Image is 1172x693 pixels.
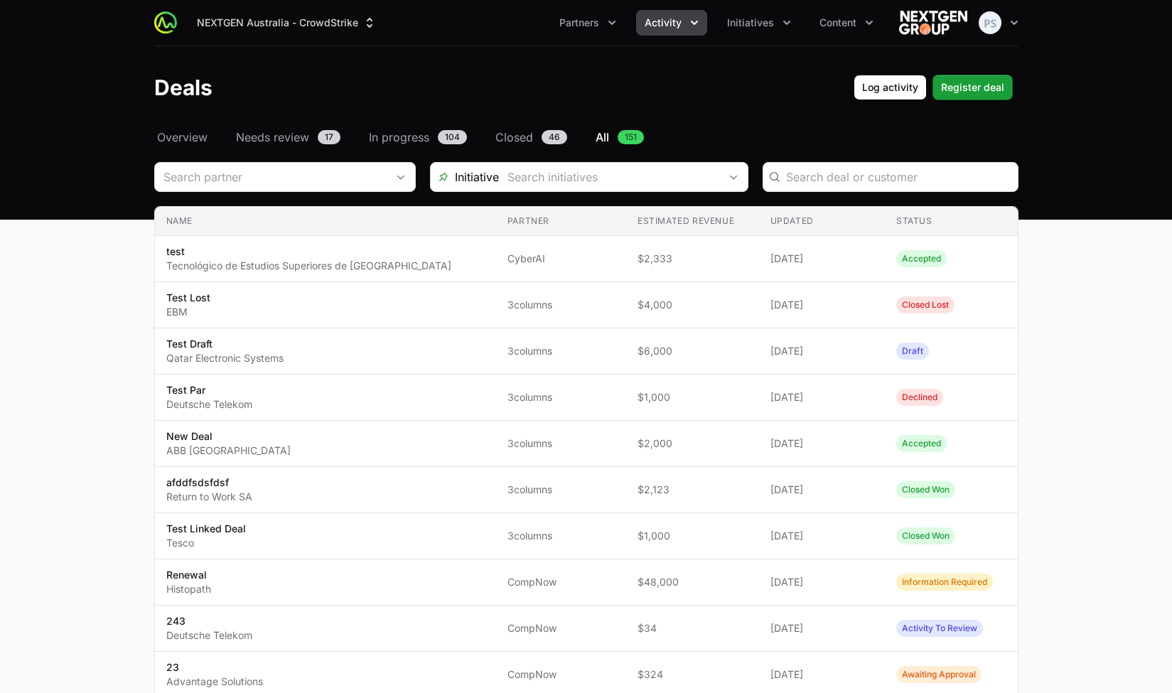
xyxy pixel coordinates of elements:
span: $2,123 [638,483,748,497]
a: Needs review17 [233,129,343,146]
p: Deutsche Telekom [166,628,252,643]
button: Initiatives [719,10,800,36]
span: Closed [495,129,533,146]
span: $2,000 [638,436,748,451]
span: 151 [618,130,644,144]
span: Initiative [431,168,499,186]
th: Name [155,207,496,236]
a: Closed46 [493,129,570,146]
span: CompNow [507,621,615,635]
span: 3columns [507,344,615,358]
span: [DATE] [770,298,874,312]
span: $6,000 [638,344,748,358]
div: Main navigation [177,10,882,36]
h1: Deals [154,75,213,100]
div: Activity menu [636,10,707,36]
span: $1,000 [638,529,748,543]
p: New Deal [166,429,291,444]
span: $324 [638,667,748,682]
button: Register deal [932,75,1013,100]
span: Initiatives [727,16,774,30]
img: NEXTGEN Australia [899,9,967,37]
span: 3columns [507,529,615,543]
span: [DATE] [770,344,874,358]
span: $48,000 [638,575,748,589]
span: 3columns [507,436,615,451]
p: Test Draft [166,337,284,351]
span: Register deal [941,79,1004,96]
th: Updated [759,207,886,236]
div: Supplier switch menu [188,10,385,36]
a: Overview [154,129,210,146]
p: Return to Work SA [166,490,252,504]
th: Status [885,207,1017,236]
span: CompNow [507,667,615,682]
span: [DATE] [770,575,874,589]
span: Overview [157,129,208,146]
button: Log activity [854,75,927,100]
img: ActivitySource [154,11,177,34]
th: Estimated revenue [626,207,759,236]
a: In progress104 [366,129,470,146]
span: 3columns [507,483,615,497]
p: Advantage Solutions [166,675,263,689]
p: 23 [166,660,263,675]
span: $34 [638,621,748,635]
div: Primary actions [854,75,1013,100]
span: Needs review [236,129,309,146]
span: In progress [369,129,429,146]
div: Partners menu [551,10,625,36]
span: [DATE] [770,252,874,266]
span: $4,000 [638,298,748,312]
a: All151 [593,129,647,146]
p: EBM [166,305,210,319]
span: [DATE] [770,436,874,451]
span: 46 [542,130,567,144]
span: 3columns [507,298,615,312]
nav: Deals navigation [154,129,1018,146]
span: [DATE] [770,390,874,404]
span: [DATE] [770,529,874,543]
button: Partners [551,10,625,36]
div: Open [387,163,415,191]
p: ABB [GEOGRAPHIC_DATA] [166,444,291,458]
p: Tesco [166,536,246,550]
span: [DATE] [770,621,874,635]
p: Tecnológico de Estudios Superiores de [GEOGRAPHIC_DATA] [166,259,451,273]
button: Activity [636,10,707,36]
span: Activity [645,16,682,30]
div: Initiatives menu [719,10,800,36]
p: test [166,245,451,259]
p: Test Lost [166,291,210,305]
span: 17 [318,130,340,144]
input: Search deal or customer [786,168,1009,186]
img: Peter Spillane [979,11,1001,34]
p: Histopath [166,582,211,596]
div: Content menu [811,10,882,36]
p: Renewal [166,568,211,582]
span: CompNow [507,575,615,589]
span: CyberAI [507,252,615,266]
p: Test Par [166,383,252,397]
p: afddfsdsfdsf [166,476,252,490]
span: [DATE] [770,667,874,682]
div: Open [719,163,748,191]
span: $2,333 [638,252,748,266]
p: Qatar Electronic Systems [166,351,284,365]
button: Content [811,10,882,36]
span: 3columns [507,390,615,404]
input: Search partner [155,163,387,191]
span: Content [819,16,856,30]
th: Partner [496,207,626,236]
p: Test Linked Deal [166,522,246,536]
span: 104 [438,130,467,144]
input: Search initiatives [499,163,719,191]
span: All [596,129,609,146]
button: NEXTGEN Australia - CrowdStrike [188,10,385,36]
span: Log activity [862,79,918,96]
span: Partners [559,16,599,30]
span: $1,000 [638,390,748,404]
p: Deutsche Telekom [166,397,252,412]
span: [DATE] [770,483,874,497]
p: 243 [166,614,252,628]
